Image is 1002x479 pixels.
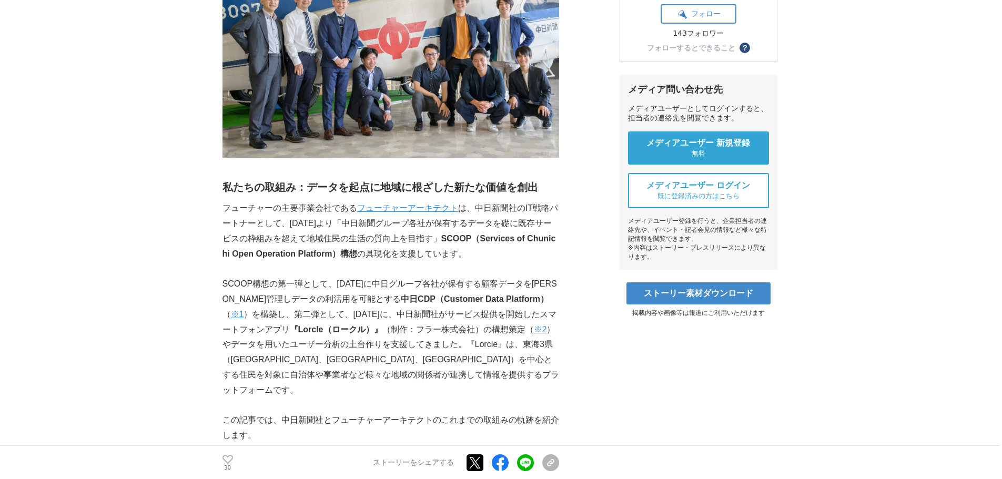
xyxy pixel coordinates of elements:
strong: 中日CDP（Customer Data Platform） [401,294,549,303]
a: フューチャーアーキテクト [357,203,458,212]
a: ※1 [231,310,244,319]
a: メディアユーザー ログイン 既に登録済みの方はこちら [628,173,769,208]
span: メディアユーザー 新規登録 [646,138,751,149]
div: メディアユーザーとしてログインすると、担当者の連絡先を閲覧できます。 [628,104,769,123]
p: フューチャーの主要事業会社である は、中日新聞社のIT戦略パートナーとして、[DATE]より「中日新聞グループ各社が保有するデータを礎に既存サービスの枠組みを超えて地域住民の生活の質向上を目指す... [222,201,559,261]
a: メディアユーザー 新規登録 無料 [628,131,769,165]
a: ストーリー素材ダウンロード [626,282,771,304]
div: メディア問い合わせ先 [628,83,769,96]
h2: 私たちの取組み：データを起点に地域に根ざした新たな価値を創出 [222,179,559,196]
strong: 『Lorcle（ロークル）』 [290,325,382,334]
a: ※2 [534,325,547,334]
div: フォローするとできること [647,44,735,52]
button: フォロー [661,4,736,24]
span: 無料 [692,149,705,158]
span: 既に登録済みの方はこちら [657,191,740,201]
p: 30 [222,465,233,470]
button: ？ [740,43,750,53]
span: ？ [741,44,748,52]
p: 掲載内容や画像等は報道にご利用いただけます [620,309,777,318]
p: SCOOP構想の第一弾として、[DATE]に中日グループ各社が保有する顧客データを[PERSON_NAME]管理しデータの利活用を可能とする （ ）を構築し、第二弾として、[DATE]に、中日新... [222,277,559,398]
div: 143フォロワー [661,29,736,38]
p: ストーリーをシェアする [373,458,454,467]
p: この記事では、中日新聞社とフューチャーアーキテクトのこれまでの取組みの軌跡を紹介します。 [222,413,559,443]
strong: SCOOP（Services of Chunichi Open Operation Platform）構想 [222,234,556,258]
div: メディアユーザー登録を行うと、企業担当者の連絡先や、イベント・記者会見の情報など様々な特記情報を閲覧できます。 ※内容はストーリー・プレスリリースにより異なります。 [628,217,769,261]
span: メディアユーザー ログイン [646,180,751,191]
